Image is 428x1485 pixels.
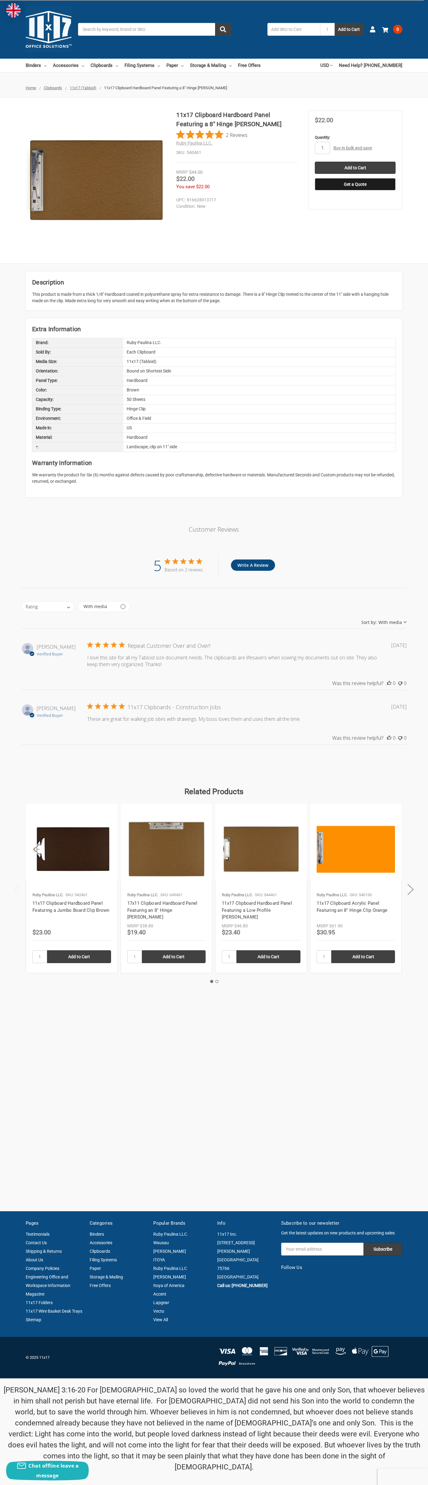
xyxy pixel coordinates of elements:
[37,713,63,718] span: Verified Buyer
[140,923,153,928] span: $38.80
[329,923,343,928] span: $61.90
[87,642,125,647] div: 5 out of 5 stars
[317,810,395,889] img: 11x17 Clipboard Acrylic Panel Featuring an 8" Hinge Clip Orange
[70,86,96,90] span: 11x17 (Tabloid)
[32,278,396,287] h2: Description
[391,703,407,710] div: [DATE]
[153,1274,186,1279] a: [PERSON_NAME]
[363,1243,402,1256] input: Subscribe
[335,23,363,36] button: Add to Cart
[123,338,396,347] div: Ruby Paulina LLC.
[281,1230,402,1236] p: Get the latest updates on new products and upcoming sales
[125,59,160,72] a: Filing Systems
[176,175,195,182] span: $22.00
[153,1317,168,1322] a: View All
[281,1264,402,1271] h5: Follow Us
[123,367,396,376] div: Bound on Shortest Side
[393,680,396,687] div: 0
[26,6,72,52] img: 11x17.com
[331,950,395,963] input: Add to Cart
[32,414,123,423] div: Environment:
[123,414,396,423] div: Office & Field
[3,1384,425,1472] p: [PERSON_NAME] 3:16-20 For [DEMOGRAPHIC_DATA] so loved the world that he gave his one and only Son...
[255,892,277,898] p: SKU: 544461
[65,892,87,898] p: SKU: 542461
[210,980,213,983] button: 1 of 2
[176,197,295,203] dd: 816628013717
[127,892,158,898] p: Ruby Paulina LLC.
[404,880,417,899] button: Next
[165,567,203,573] div: Based on 2 reviews
[142,950,206,963] input: Add to Cart
[153,1283,184,1288] a: Itoya of America
[153,1266,187,1271] a: Ruby Paulina LLC
[153,1240,169,1245] a: Wausau
[118,525,311,533] p: Customer Reviews
[90,1274,123,1279] a: Storage & Mailing
[231,559,275,571] button: Write A Review
[32,810,111,889] a: 11x17 Clipboard Hardboard Panel Featuring a Jumbo Board Clip Brown
[267,23,320,36] input: Add SKU to Cart
[281,1220,402,1227] h5: Subscribe to our newsletter
[404,735,407,741] div: 0
[123,386,396,395] div: Brown
[127,900,198,920] a: 17x11 Clipboard Hardboard Panel Featuring an 8" Hinge [PERSON_NAME]
[123,433,396,442] div: Hardboard
[333,145,372,150] a: Buy in bulk and save
[90,1249,110,1254] a: Clipboards
[26,1257,43,1262] a: About Us
[196,184,210,189] span: $22.00
[332,735,383,741] div: Was this review helpful?
[176,203,195,210] dt: Condition:
[26,1309,82,1314] a: 11x17 Wire Basket Desk Trays
[176,149,185,156] dt: SKU:
[153,1220,211,1227] h5: Popular Brands
[236,950,300,963] input: Add to Cart
[32,367,123,376] div: Orientation:
[176,149,298,156] dd: 540461
[176,169,188,175] div: MSRP
[37,705,76,712] span: Victoria P.
[11,880,24,899] button: Previous
[32,472,396,485] p: We warranty the product for Six (6) months against defects caused by poor craftsmanship, defectiv...
[160,892,182,898] p: SKU: 649461
[26,86,36,90] a: Home
[90,1283,111,1288] a: Free Offers
[153,555,162,575] div: 5
[217,1220,275,1227] h5: Info
[26,1355,211,1361] p: © 2025 11x17
[32,929,51,936] span: $23.00
[26,1249,62,1254] a: Shipping & Returns
[382,21,402,37] a: 0
[176,184,195,189] span: You save
[26,1300,53,1305] a: 11x17 Folders
[176,110,298,129] h1: 11x17 Clipboard Hardboard Panel Featuring a 8" Hinge [PERSON_NAME]
[104,86,227,90] span: 11x17 Clipboard Hardboard Panel Featuring a 8" Hinge [PERSON_NAME]
[404,680,407,687] div: 0
[123,348,396,357] div: Each Clipboard
[123,424,396,433] div: US
[189,170,203,175] span: $44.00
[215,980,218,983] button: 2 of 2
[37,651,63,657] span: Verified Buyer
[320,59,333,72] a: USD
[128,642,210,649] div: Repeat Customer Over and Over!
[32,433,123,442] div: Material:
[127,929,146,936] span: $19.40
[281,1243,363,1256] input: Your email address
[317,923,328,929] div: MSRP
[53,59,84,72] a: Accessories
[90,1220,147,1227] h5: Categories
[26,1274,70,1296] a: Engineering Office and Workspace Information Magazine
[127,923,139,929] div: MSRP
[339,59,402,72] a: Need Help? [PHONE_NUMBER]
[32,386,123,395] div: Color:
[222,810,300,889] img: 11x17 Clipboard Hardboard Panel Featuring a Low Profile Clip Brown
[26,59,47,72] a: Binders
[87,703,125,709] div: 5 out of 5 stars
[123,357,396,366] div: 11x17 (Tabloid)
[332,680,383,687] div: Was this review helpful?
[387,735,391,741] button: This review was helpful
